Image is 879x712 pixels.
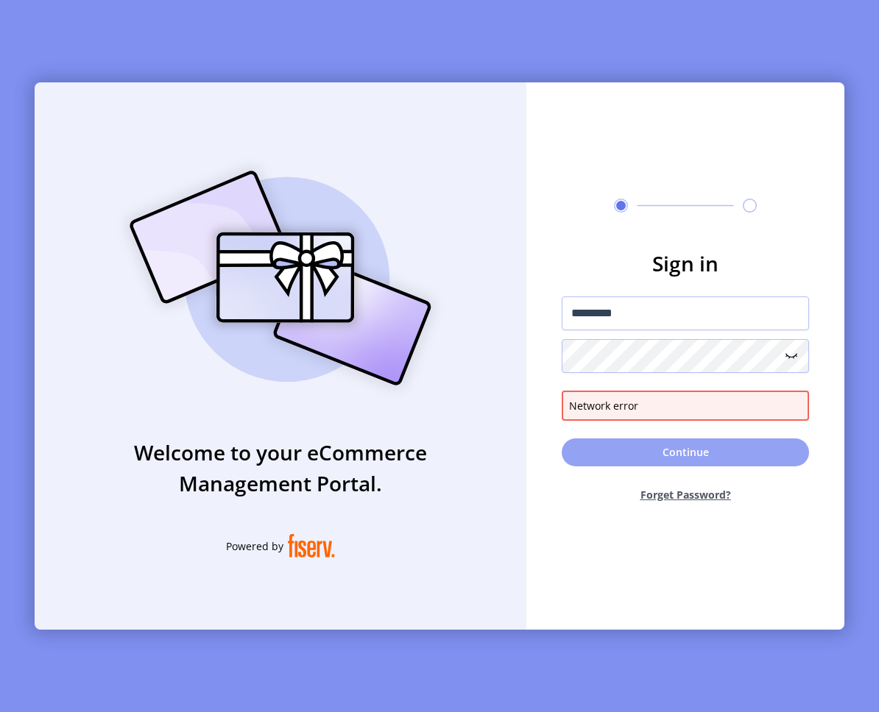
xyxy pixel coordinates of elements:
[226,538,283,554] span: Powered by
[562,475,809,514] button: Forget Password?
[35,437,526,499] h3: Welcome to your eCommerce Management Portal.
[107,154,453,402] img: card_Illustration.svg
[562,438,809,466] button: Continue
[562,248,809,279] h3: Sign in
[569,398,638,413] span: Network error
